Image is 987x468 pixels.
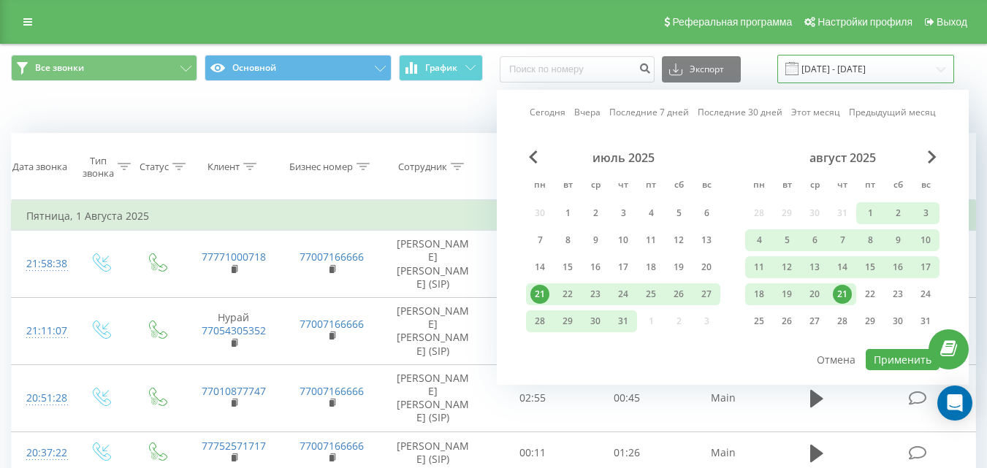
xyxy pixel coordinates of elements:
abbr: суббота [887,175,909,197]
div: вт 5 авг. 2025 г. [773,229,801,251]
div: 18 [750,285,769,304]
div: вт 29 июля 2025 г. [554,310,582,332]
div: ср 23 июля 2025 г. [582,283,609,305]
div: 7 [833,231,852,250]
div: 14 [530,258,549,277]
div: чт 3 июля 2025 г. [609,202,637,224]
div: пн 14 июля 2025 г. [526,256,554,278]
abbr: пятница [640,175,662,197]
div: 27 [805,312,824,331]
div: Бизнес номер [289,161,353,173]
div: вт 8 июля 2025 г. [554,229,582,251]
div: Статус [140,161,169,173]
div: 20 [805,285,824,304]
div: пт 1 авг. 2025 г. [856,202,884,224]
td: 00:37 [486,298,580,365]
div: пт 11 июля 2025 г. [637,229,665,251]
abbr: среда [804,175,826,197]
a: 77007166666 [300,439,364,453]
div: 31 [916,312,935,331]
button: Экспорт [662,56,741,83]
div: ср 2 июля 2025 г. [582,202,609,224]
div: 2 [586,204,605,223]
div: 12 [669,231,688,250]
span: Все звонки [35,62,84,74]
div: 5 [669,204,688,223]
div: 8 [558,231,577,250]
div: пт 18 июля 2025 г. [637,256,665,278]
div: 15 [558,258,577,277]
div: вт 22 июля 2025 г. [554,283,582,305]
div: 1 [558,204,577,223]
td: [PERSON_NAME] [PERSON_NAME] (SIP) [381,231,486,298]
div: 31 [614,312,633,331]
div: пт 8 авг. 2025 г. [856,229,884,251]
button: Применить [866,349,940,370]
div: вс 6 июля 2025 г. [693,202,720,224]
div: Сотрудник [398,161,447,173]
div: пт 15 авг. 2025 г. [856,256,884,278]
abbr: воскресенье [915,175,937,197]
div: 16 [586,258,605,277]
div: 2 [888,204,907,223]
div: 17 [614,258,633,277]
div: вс 10 авг. 2025 г. [912,229,940,251]
div: пн 25 авг. 2025 г. [745,310,773,332]
div: 28 [833,312,852,331]
div: 24 [916,285,935,304]
div: Тип звонка [83,155,114,180]
a: 77010877747 [202,384,266,398]
div: сб 16 авг. 2025 г. [884,256,912,278]
div: чт 17 июля 2025 г. [609,256,637,278]
div: 29 [861,312,880,331]
div: 24 [614,285,633,304]
div: чт 28 авг. 2025 г. [828,310,856,332]
div: 9 [586,231,605,250]
div: 16 [888,258,907,277]
div: ср 30 июля 2025 г. [582,310,609,332]
div: 3 [614,204,633,223]
div: сб 12 июля 2025 г. [665,229,693,251]
div: 6 [697,204,716,223]
a: Последние 30 дней [698,105,782,119]
span: Реферальная программа [672,16,792,28]
a: 77752571717 [202,439,266,453]
div: 20:51:28 [26,384,57,413]
a: Вчера [574,105,601,119]
a: 77771000718 [202,250,266,264]
div: июль 2025 [526,150,720,165]
div: вс 24 авг. 2025 г. [912,283,940,305]
button: Основной [205,55,391,81]
div: 10 [614,231,633,250]
div: 21 [833,285,852,304]
div: пн 7 июля 2025 г. [526,229,554,251]
a: 77054305352 [202,323,266,337]
button: Все звонки [11,55,197,81]
td: Пятница, 1 Августа 2025 [12,202,976,231]
div: вт 12 авг. 2025 г. [773,256,801,278]
div: 27 [697,285,716,304]
div: вс 20 июля 2025 г. [693,256,720,278]
div: 26 [777,312,796,331]
div: ср 16 июля 2025 г. [582,256,609,278]
div: 22 [558,285,577,304]
div: 25 [641,285,660,304]
div: 14 [833,258,852,277]
input: Поиск по номеру [500,56,655,83]
div: вс 3 авг. 2025 г. [912,202,940,224]
div: пн 28 июля 2025 г. [526,310,554,332]
div: чт 7 авг. 2025 г. [828,229,856,251]
div: 9 [888,231,907,250]
div: пт 25 июля 2025 г. [637,283,665,305]
a: Предыдущий месяц [849,105,936,119]
div: пн 21 июля 2025 г. [526,283,554,305]
a: 77007166666 [300,384,364,398]
div: чт 31 июля 2025 г. [609,310,637,332]
div: пн 18 авг. 2025 г. [745,283,773,305]
div: 3 [916,204,935,223]
div: 10 [916,231,935,250]
div: сб 19 июля 2025 г. [665,256,693,278]
div: ср 27 авг. 2025 г. [801,310,828,332]
div: вт 1 июля 2025 г. [554,202,582,224]
span: График [425,63,457,73]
